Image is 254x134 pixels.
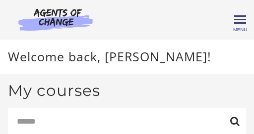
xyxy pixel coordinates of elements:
p: Welcome back, [PERSON_NAME]! [8,47,246,66]
h2: My courses [8,82,100,100]
span: Toggle menu [234,19,246,20]
span: Menu [233,27,247,32]
img: Agents of Change Logo [8,8,103,31]
button: Toggle menu Menu [234,14,246,26]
